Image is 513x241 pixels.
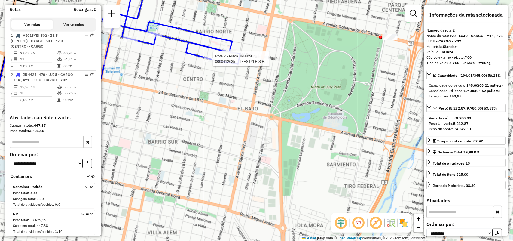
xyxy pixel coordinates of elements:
[426,181,506,189] a: Jornada Motorista: 08:30
[426,12,506,18] h4: Informações da rota selecionada
[456,127,471,131] strong: 4.547,13
[63,90,93,96] td: 56,25%
[13,191,28,195] span: Peso total
[317,236,318,240] span: |
[466,161,470,165] strong: 10
[426,55,506,60] div: Código externo veículo:
[433,172,468,177] div: Total de itens:
[10,151,96,158] label: Ordenar por:
[369,216,383,230] span: Exibir rótulo
[453,60,491,65] strong: Y00 - 345cxs - 9780Kg
[57,98,60,102] i: Tempo total em rota
[475,88,500,93] strong: (04,62 pallets)
[63,63,93,69] td: 03:01
[426,33,505,43] strong: 470 - LUJU - CARGO - Y14 , 471 - LUJU - CARGO - Y02
[429,116,471,120] span: Peso do veículo:
[426,71,506,79] a: Capacidade: (194,05/345,00) 56,25%
[351,216,366,230] span: Ocultar NR
[337,236,362,240] a: OpenStreetMap
[55,230,63,234] span: 3/10
[426,33,506,44] div: Nome da rota:
[53,202,54,207] span: :
[429,88,503,94] div: Capacidade Utilizada:
[453,121,468,126] strong: 5.232,87
[13,184,78,190] span: Container Padrão
[426,60,506,66] div: Tipo do veículo:
[11,56,14,62] td: /
[90,33,94,37] em: Rota exportada
[450,94,461,98] strong: 150,95
[426,148,506,156] a: Distância Total:19,98 KM
[453,28,455,32] strong: 2
[63,97,93,103] td: 02:42
[438,73,501,78] span: Capacidade: (194,05/345,00) 56,25%
[85,73,88,76] em: Opções
[13,197,35,201] span: Cubagem total
[429,83,503,88] div: Capacidade do veículo:
[11,173,78,180] span: Containers
[10,7,21,12] a: Rotas
[414,223,423,232] a: Zoom out
[30,218,46,222] span: 13.425,15
[20,90,57,96] td: 10
[82,159,92,168] button: Ordem crescente
[463,88,475,93] strong: 194,05
[20,63,57,69] td: 2,09 KM
[466,83,478,88] strong: 345,00
[13,224,35,228] span: Cubagem total
[426,170,506,178] a: Total de itens:325,00
[11,72,73,82] span: 2 -
[74,7,96,12] h4: Recargas: 0
[23,33,38,38] span: AE015YE
[106,7,118,21] a: Nova sessão e pesquisa
[37,224,48,228] span: 447,38
[13,218,28,222] span: Peso total
[14,91,18,95] i: Total de Atividades
[63,56,93,62] td: 54,31%
[300,236,426,241] div: Map data © contributors,© 2025 TomTom, Microsoft
[13,230,53,234] span: Total de atividades/pedidos
[426,104,506,112] a: Peso: (5.232,87/9.780,00) 53,51%
[37,197,44,201] span: 0,00
[35,197,36,201] span: :
[438,106,497,110] span: Peso: (5.232,87/9.780,00) 53,51%
[35,224,36,228] span: :
[63,84,93,90] td: 53,51%
[57,91,62,95] i: % de utilização da cubagem
[465,55,472,60] strong: Y00
[85,33,88,37] em: Opções
[414,214,423,223] a: Zoom in
[11,33,63,48] span: | 502 - Z1.5 (CENTRO) - CARGO, 503 - Z2.9 (CENTRO) - CARGO
[433,161,470,165] span: Total de atividades:
[426,44,506,49] div: Motorista:
[20,50,57,56] td: 23,02 KM
[11,63,14,69] td: =
[57,51,62,55] i: % de utilização do peso
[28,218,29,222] span: :
[443,44,457,49] strong: Standart
[10,128,96,134] div: Peso total:
[20,84,57,90] td: 19,98 KM
[429,126,503,132] div: Peso disponível:
[11,97,14,103] td: =
[457,172,468,177] strong: 325,00
[383,34,398,40] div: Atividade não roteirizada - CENCOSUD S.A.
[90,73,94,76] em: Rota exportada
[14,57,18,61] i: Total de Atividades
[53,230,54,234] span: :
[57,85,62,89] i: % de utilização do peso
[426,221,506,228] label: Ordenar por:
[429,121,503,126] div: Peso Utilizado:
[57,64,60,68] i: Tempo total em rota
[14,85,18,89] i: Distância Total
[463,150,479,154] span: 19,98 KM
[433,183,475,188] div: Jornada Motorista: 08:30
[399,218,408,228] img: Exibir/Ocultar setores
[14,51,18,55] i: Distância Total
[34,123,46,128] strong: 447,37
[426,28,506,33] div: Número da rota:
[55,202,60,207] span: 0/0
[23,72,36,77] span: JRH424
[27,128,44,133] strong: 13.425,15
